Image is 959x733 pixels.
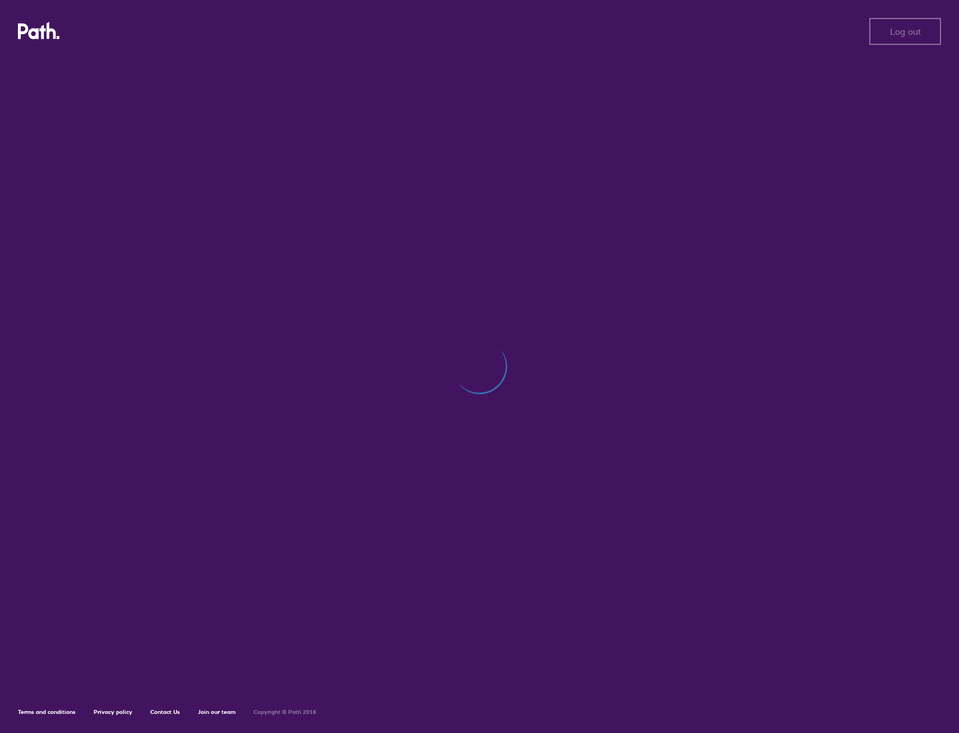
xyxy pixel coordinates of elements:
[150,708,180,716] a: Contact Us
[94,708,132,716] a: Privacy policy
[18,708,76,716] a: Terms and conditions
[253,709,316,716] h6: Copyright © Path 2018
[890,26,921,36] span: Log out
[869,18,941,45] button: Log out
[198,708,236,716] a: Join our team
